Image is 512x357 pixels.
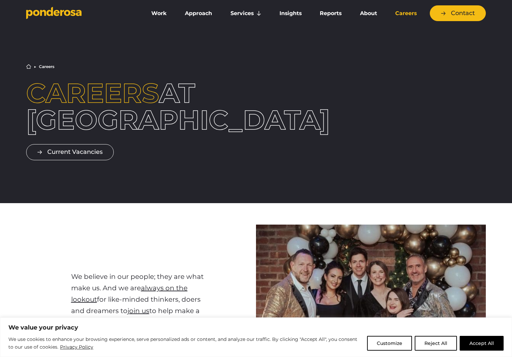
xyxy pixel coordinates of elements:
[26,7,134,20] a: Go to homepage
[39,65,54,69] li: Careers
[8,336,362,351] p: We use cookies to enhance your browsing experience, serve personalized ads or content, and analyz...
[26,80,212,133] h1: at [GEOGRAPHIC_DATA]
[388,6,424,20] a: Careers
[312,6,349,20] a: Reports
[177,6,220,20] a: Approach
[415,336,457,351] button: Reject All
[223,6,269,20] a: Services
[272,6,309,20] a: Insights
[71,271,211,328] p: We believe in our people; they are what make us. And we are for like-minded thinkers, doers and d...
[26,64,31,69] a: Home
[430,5,486,21] a: Contact
[26,144,114,160] a: Current Vacancies
[26,77,159,109] span: Careers
[367,336,412,351] button: Customize
[34,65,36,69] li: ▶︎
[144,6,174,20] a: Work
[8,323,504,332] p: We value your privacy
[460,336,504,351] button: Accept All
[127,307,149,315] a: join us
[352,6,385,20] a: About
[60,343,94,351] a: Privacy Policy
